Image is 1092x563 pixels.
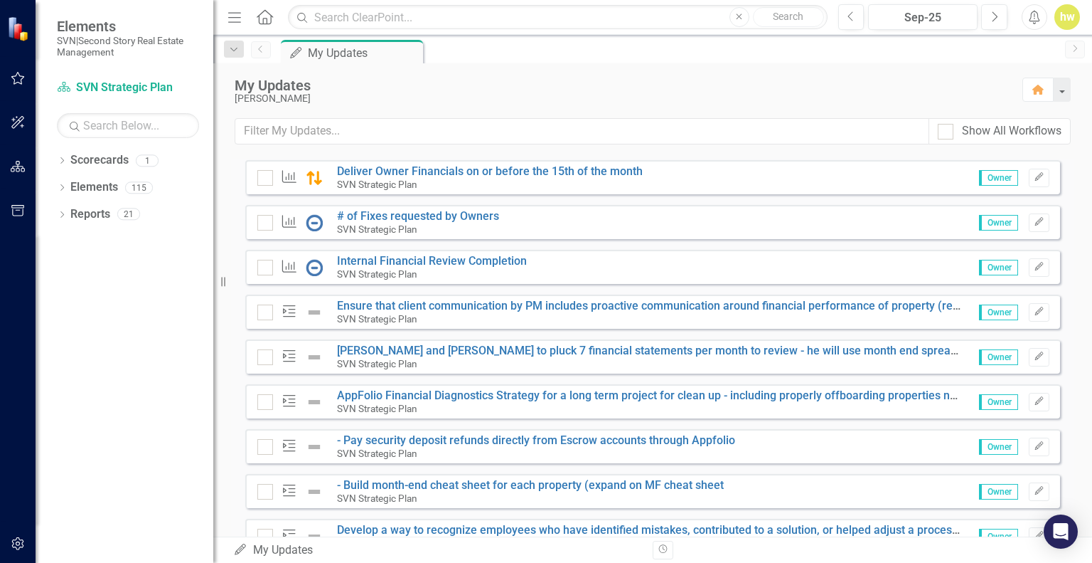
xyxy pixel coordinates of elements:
[337,448,417,459] small: SVN Strategic Plan
[306,304,323,321] img: Not Defined
[235,118,929,144] input: Filter My Updates...
[337,478,724,492] a: - Build month-end cheat sheet for each property (expand on MF cheat sheet
[136,154,159,167] div: 1
[306,528,323,545] img: Not Defined
[337,523,1085,537] a: Develop a way to recognize employees who have identified mistakes, contributed to a solution, or ...
[235,93,1008,104] div: [PERSON_NAME]
[773,11,803,22] span: Search
[979,394,1018,410] span: Owner
[117,209,140,221] div: 21
[1054,4,1080,30] button: hw
[337,254,527,268] a: Internal Financial Review Completion
[306,259,323,276] img: No Information
[306,214,323,231] img: No Information
[308,44,419,62] div: My Updates
[57,18,199,35] span: Elements
[306,394,323,411] img: Not Defined
[235,78,1008,93] div: My Updates
[962,123,1061,140] div: Show All Workflows
[979,529,1018,544] span: Owner
[288,5,827,30] input: Search ClearPoint...
[337,179,417,190] small: SVN Strategic Plan
[306,438,323,456] img: Not Defined
[979,484,1018,500] span: Owner
[979,170,1018,186] span: Owner
[7,16,32,41] img: ClearPoint Strategy
[337,433,735,447] a: - Pay security deposit refunds directly from Escrow accounts through Appfolio
[979,305,1018,320] span: Owner
[337,164,643,178] a: Deliver Owner Financials on or before the 15th of the month
[306,169,323,186] img: Caution
[979,439,1018,455] span: Owner
[306,349,323,366] img: Not Defined
[873,9,973,26] div: Sep-25
[1044,515,1078,549] div: Open Intercom Messenger
[337,313,417,325] small: SVN Strategic Plan
[337,223,417,235] small: SVN Strategic Plan
[337,358,417,369] small: SVN Strategic Plan
[753,7,824,27] button: Search
[337,268,417,280] small: SVN Strategic Plan
[337,209,499,223] a: # of Fixes requested by Owners
[70,179,118,196] a: Elements
[337,403,417,414] small: SVN Strategic Plan
[233,542,642,559] div: My Updates
[979,215,1018,231] span: Owner
[57,113,199,138] input: Search Below...
[979,349,1018,365] span: Owner
[337,493,417,504] small: SVN Strategic Plan
[306,483,323,500] img: Not Defined
[57,35,199,58] small: SVN|Second Story Real Estate Management
[70,206,110,223] a: Reports
[57,80,199,96] a: SVN Strategic Plan
[125,181,153,194] div: 115
[70,152,129,169] a: Scorecards
[979,260,1018,275] span: Owner
[868,4,978,30] button: Sep-25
